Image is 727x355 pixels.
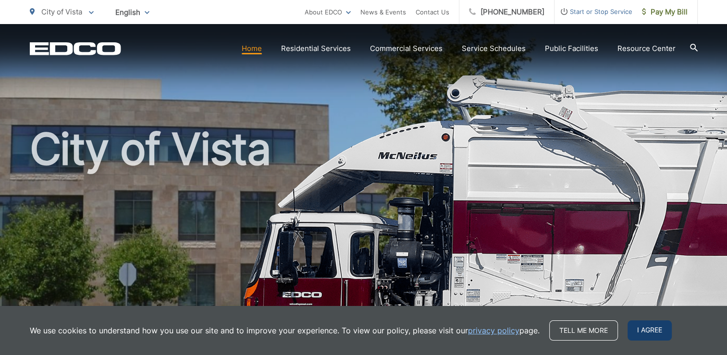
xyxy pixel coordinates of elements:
[468,325,519,336] a: privacy policy
[545,43,598,54] a: Public Facilities
[462,43,526,54] a: Service Schedules
[30,42,121,55] a: EDCD logo. Return to the homepage.
[549,320,618,341] a: Tell me more
[305,6,351,18] a: About EDCO
[642,6,688,18] span: Pay My Bill
[360,6,406,18] a: News & Events
[41,7,82,16] span: City of Vista
[416,6,449,18] a: Contact Us
[242,43,262,54] a: Home
[617,43,676,54] a: Resource Center
[628,320,672,341] span: I agree
[30,325,540,336] p: We use cookies to understand how you use our site and to improve your experience. To view our pol...
[281,43,351,54] a: Residential Services
[370,43,443,54] a: Commercial Services
[108,4,157,21] span: English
